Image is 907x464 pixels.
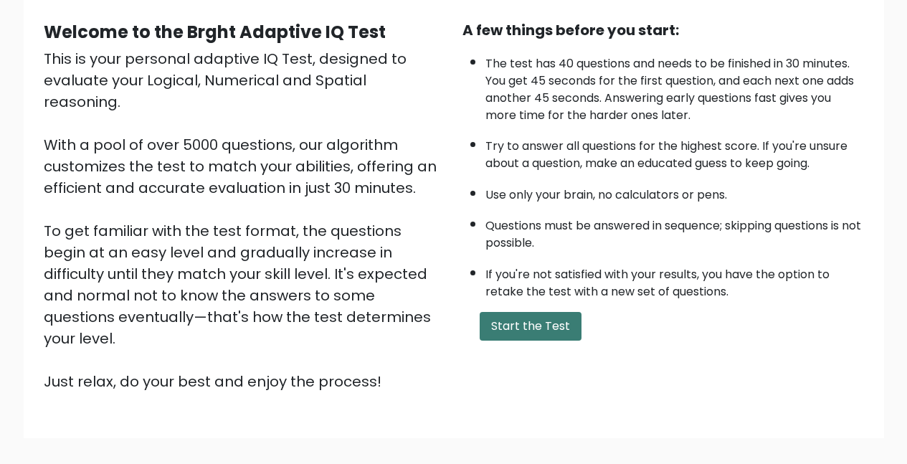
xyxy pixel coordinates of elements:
[485,179,864,204] li: Use only your brain, no calculators or pens.
[485,259,864,300] li: If you're not satisfied with your results, you have the option to retake the test with a new set ...
[44,48,445,392] div: This is your personal adaptive IQ Test, designed to evaluate your Logical, Numerical and Spatial ...
[485,131,864,172] li: Try to answer all questions for the highest score. If you're unsure about a question, make an edu...
[44,20,386,44] b: Welcome to the Brght Adaptive IQ Test
[485,48,864,124] li: The test has 40 questions and needs to be finished in 30 minutes. You get 45 seconds for the firs...
[480,312,581,341] button: Start the Test
[462,19,864,41] div: A few things before you start:
[485,210,864,252] li: Questions must be answered in sequence; skipping questions is not possible.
